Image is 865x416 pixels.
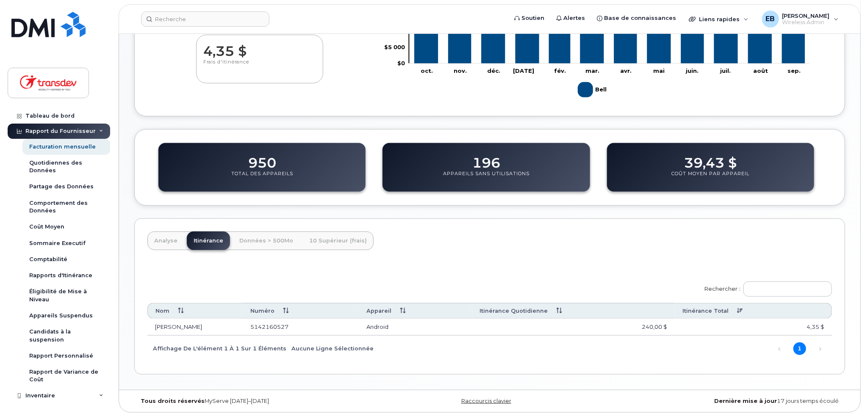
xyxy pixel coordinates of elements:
a: Suivant [814,342,826,355]
span: [PERSON_NAME] [782,12,830,19]
tspan: mai [654,67,665,74]
tspan: avr. [620,67,632,74]
td: Android [359,319,472,336]
input: Rechercher : [743,281,832,297]
a: Base de connaissances [591,10,682,27]
g: Bell [578,79,608,101]
dd: 196 [472,147,500,171]
input: Recherche [141,11,269,27]
dd: 950 [248,147,276,171]
div: Affichage de l'élément 1 à 1 sur 1 éléments [147,341,379,355]
a: Soutien [508,10,550,27]
tspan: fév. [554,67,566,74]
th: Itinérance Total: activer pour trier la colonne par ordre croissant [675,303,832,319]
span: Aucune ligne sélectionnée [292,345,374,352]
a: Précédent [773,342,786,355]
a: 10 Supérieur (frais) [302,231,374,250]
p: Frais d'Itinérance [203,59,316,74]
span: Soutien [521,14,544,22]
a: Itinérance [187,231,230,250]
p: Appareils Sans Utilisations [443,171,530,186]
a: Raccourcis clavier [461,398,511,404]
th: Itinérance Quotidienne: activer pour trier la colonne par ordre croissant [472,303,675,319]
div: Ella Bernier [756,11,845,28]
span: Wireless Admin [782,19,830,26]
span: Base de connaissances [604,14,676,22]
span: EB [766,14,775,24]
tspan: juil. [720,67,731,74]
strong: Tous droits réservés [141,398,205,404]
th: Nom: activer pour trier la colonne par ordre croissant [147,303,243,319]
tspan: juin. [686,67,699,74]
div: 17 jours temps écoulé [608,398,845,405]
tspan: $5 000 [384,44,405,50]
tspan: déc. [487,67,500,74]
tspan: $10 000 [380,28,405,35]
a: 1 [793,342,806,355]
tspan: [DATE] [513,67,535,74]
p: Coût Moyen Par Appareil [671,171,749,186]
th: Numéro: activer pour trier la colonne par ordre croissant [243,303,359,319]
div: Liens rapides [683,11,754,28]
tspan: oct. [421,67,433,74]
span: Liens rapides [699,16,740,22]
tspan: $0 [397,60,405,66]
a: Alertes [550,10,591,27]
th: Appareil: activer pour trier la colonne par ordre croissant [359,303,472,319]
a: Analyse [147,231,184,250]
tspan: sep. [787,67,801,74]
dd: 4,35 $ [203,35,316,59]
div: MyServe [DATE]–[DATE] [134,398,371,405]
a: Données > 500Mo [233,231,300,250]
td: 4,35 $ [675,319,832,336]
td: 5142160527 [243,319,359,336]
tspan: nov. [454,67,467,74]
tspan: août [753,67,768,74]
strong: Dernière mise à jour [714,398,777,404]
p: Total des Appareils [231,171,293,186]
dd: 39,43 $ [684,147,737,171]
g: Légende [578,79,608,101]
tspan: mar. [585,67,599,74]
label: Rechercher : [699,276,832,300]
td: [PERSON_NAME] [147,319,243,336]
td: 240,00 $ [472,319,675,336]
span: Alertes [563,14,585,22]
